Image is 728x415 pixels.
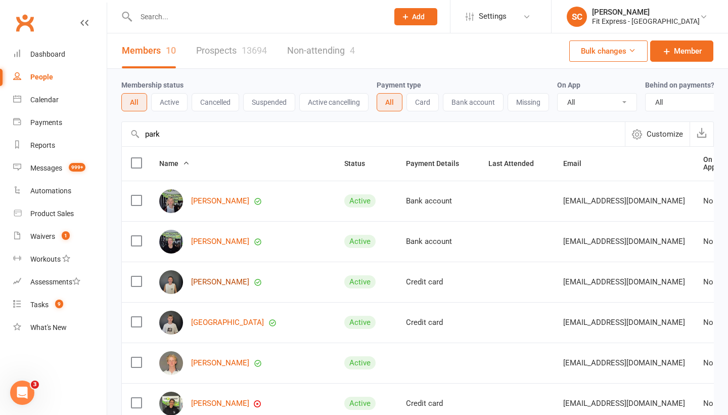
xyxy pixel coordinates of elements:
div: Credit card [406,278,470,286]
a: Prospects13694 [196,33,267,68]
div: No [703,237,716,246]
span: Status [344,159,376,168]
a: Waivers 1 [13,225,107,248]
div: Active [344,397,376,410]
span: Last Attended [488,159,545,168]
span: [EMAIL_ADDRESS][DOMAIN_NAME] [563,272,685,292]
label: Payment type [377,81,421,89]
a: Automations [13,180,107,202]
a: [PERSON_NAME] [191,237,249,246]
a: Calendar [13,89,107,111]
a: Member [650,40,713,62]
div: [PERSON_NAME] [592,8,700,17]
button: Name [159,157,190,170]
div: 13694 [242,45,267,56]
span: 9 [55,300,63,308]
span: Email [563,159,593,168]
a: [PERSON_NAME] [191,278,249,286]
div: Reports [30,141,55,149]
a: [PERSON_NAME] [191,359,249,367]
input: Search by contact name [122,122,625,146]
th: On App [694,147,725,181]
div: Fit Express - [GEOGRAPHIC_DATA] [592,17,700,26]
div: Active [344,316,376,329]
span: [EMAIL_ADDRESS][DOMAIN_NAME] [563,313,685,332]
a: Clubworx [12,10,37,35]
div: What's New [30,323,67,331]
button: Missing [508,93,549,111]
div: Product Sales [30,210,74,218]
span: [EMAIL_ADDRESS][DOMAIN_NAME] [563,394,685,413]
div: Credit card [406,318,470,327]
button: Cancelled [192,93,239,111]
span: [EMAIL_ADDRESS][DOMAIN_NAME] [563,353,685,372]
label: Behind on payments? [645,81,714,89]
div: Assessments [30,278,80,286]
div: People [30,73,53,81]
button: Last Attended [488,157,545,170]
a: Tasks 9 [13,294,107,316]
a: Payments [13,111,107,134]
a: Members10 [122,33,176,68]
button: Email [563,157,593,170]
button: Active cancelling [299,93,369,111]
div: Payments [30,118,62,127]
a: [PERSON_NAME] [191,399,249,408]
button: Bulk changes [569,40,648,62]
span: Add [412,13,425,21]
button: Bank account [443,93,504,111]
button: Customize [625,122,690,146]
iframe: Intercom live chat [10,381,34,405]
button: All [377,93,402,111]
input: Search... [133,10,381,24]
div: Automations [30,187,71,195]
div: No [703,359,716,367]
span: Payment Details [406,159,470,168]
a: Workouts [13,248,107,271]
div: Bank account [406,237,470,246]
span: Customize [647,128,683,140]
div: Active [344,275,376,288]
div: Waivers [30,232,55,240]
a: [GEOGRAPHIC_DATA] [191,318,264,327]
a: People [13,66,107,89]
button: Suspended [243,93,295,111]
button: Status [344,157,376,170]
span: 999+ [69,163,85,172]
div: Tasks [30,301,49,309]
div: Bank account [406,197,470,205]
div: Calendar [30,96,59,104]
span: 1 [62,231,70,240]
span: Member [674,45,702,57]
button: Active [151,93,188,111]
label: On App [557,81,580,89]
div: No [703,197,716,205]
button: All [121,93,147,111]
span: Settings [479,5,507,28]
div: 10 [166,45,176,56]
a: Dashboard [13,43,107,66]
div: Active [344,194,376,207]
a: Product Sales [13,202,107,225]
div: No [703,318,716,327]
a: Reports [13,134,107,157]
button: Add [394,8,437,25]
div: SC [567,7,587,27]
div: Dashboard [30,50,65,58]
a: What's New [13,316,107,339]
span: [EMAIL_ADDRESS][DOMAIN_NAME] [563,232,685,251]
a: Assessments [13,271,107,294]
a: [PERSON_NAME] [191,197,249,205]
div: Active [344,356,376,369]
span: Name [159,159,190,168]
a: Non-attending4 [287,33,355,68]
label: Membership status [121,81,184,89]
div: Workouts [30,255,61,263]
button: Payment Details [406,157,470,170]
div: Credit card [406,399,470,408]
div: Active [344,235,376,248]
div: Messages [30,164,62,172]
a: Messages 999+ [13,157,107,180]
div: 4 [350,45,355,56]
div: No [703,278,716,286]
